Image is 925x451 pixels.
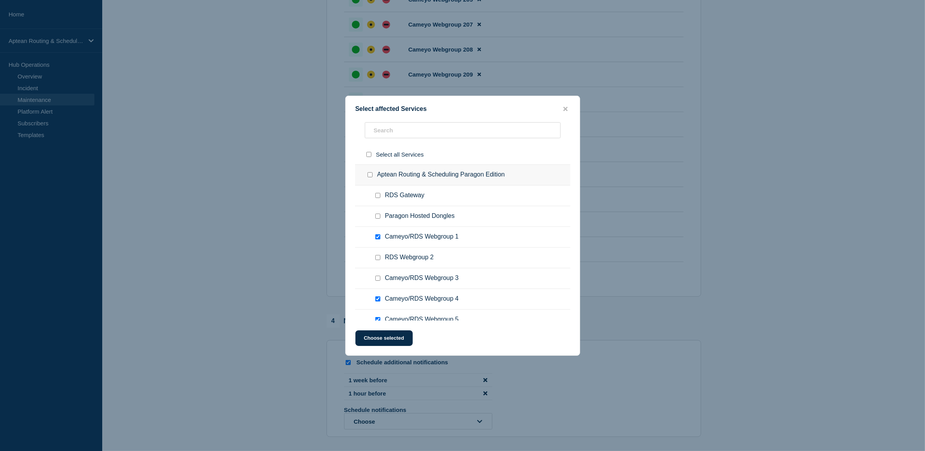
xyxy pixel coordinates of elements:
span: Cameyo/RDS Webgroup 5 [385,316,459,324]
input: RDS Gateway checkbox [375,193,380,198]
span: Paragon Hosted Dongles [385,212,455,220]
div: Aptean Routing & Scheduling Paragon Edition [355,164,570,185]
input: Paragon Hosted Dongles checkbox [375,214,380,219]
span: Select all Services [376,151,424,158]
button: Choose selected [355,330,413,346]
input: Aptean Routing & Scheduling Paragon Edition checkbox [368,172,373,177]
span: RDS Gateway [385,192,424,200]
span: Cameyo/RDS Webgroup 4 [385,295,459,303]
span: Cameyo/RDS Webgroup 1 [385,233,459,241]
input: Cameyo/RDS Webgroup 5 checkbox [375,317,380,322]
input: Search [365,122,561,138]
div: Select affected Services [346,105,580,113]
input: Cameyo/RDS Webgroup 1 checkbox [375,234,380,239]
button: close button [561,105,570,113]
input: select all checkbox [366,152,371,157]
span: Cameyo/RDS Webgroup 3 [385,275,459,282]
input: RDS Webgroup 2 checkbox [375,255,380,260]
input: Cameyo/RDS Webgroup 3 checkbox [375,276,380,281]
input: Cameyo/RDS Webgroup 4 checkbox [375,296,380,301]
span: RDS Webgroup 2 [385,254,434,262]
